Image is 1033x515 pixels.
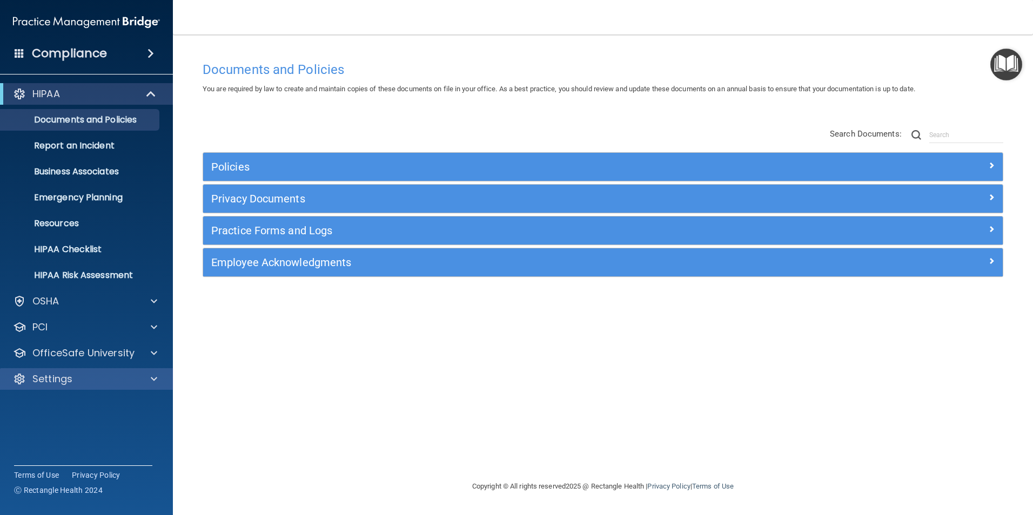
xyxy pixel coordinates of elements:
[13,372,157,385] a: Settings
[32,372,72,385] p: Settings
[929,127,1003,143] input: Search
[13,87,157,100] a: HIPAA
[14,470,59,480] a: Terms of Use
[7,166,155,177] p: Business Associates
[211,161,795,173] h5: Policies
[7,244,155,255] p: HIPAA Checklist
[211,222,995,239] a: Practice Forms and Logs
[7,218,155,229] p: Resources
[990,49,1022,80] button: Open Resource Center
[13,11,160,33] img: PMB logo
[14,485,103,496] span: Ⓒ Rectangle Health 2024
[7,114,155,125] p: Documents and Policies
[911,130,921,140] img: ic-search.3b580494.png
[211,256,795,268] h5: Employee Acknowledgments
[32,46,107,61] h4: Compliance
[211,158,995,175] a: Policies
[13,295,157,308] a: OSHA
[13,321,157,334] a: PCI
[72,470,120,480] a: Privacy Policy
[211,190,995,207] a: Privacy Documents
[7,270,155,281] p: HIPAA Risk Assessment
[846,438,1020,482] iframe: Drift Widget Chat Controller
[211,193,795,205] h5: Privacy Documents
[7,140,155,151] p: Report an Incident
[203,63,1003,77] h4: Documents and Policies
[211,225,795,236] h5: Practice Forms and Logs
[203,85,915,93] span: You are required by law to create and maintain copies of these documents on file in your office. ...
[32,347,135,360] p: OfficeSafe University
[647,482,690,490] a: Privacy Policy
[211,254,995,271] a: Employee Acknowledgments
[692,482,734,490] a: Terms of Use
[32,295,59,308] p: OSHA
[7,192,155,203] p: Emergency Planning
[13,347,157,360] a: OfficeSafe University
[32,87,60,100] p: HIPAA
[32,321,48,334] p: PCI
[830,129,902,139] span: Search Documents:
[406,469,800,504] div: Copyright © All rights reserved 2025 @ Rectangle Health | |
